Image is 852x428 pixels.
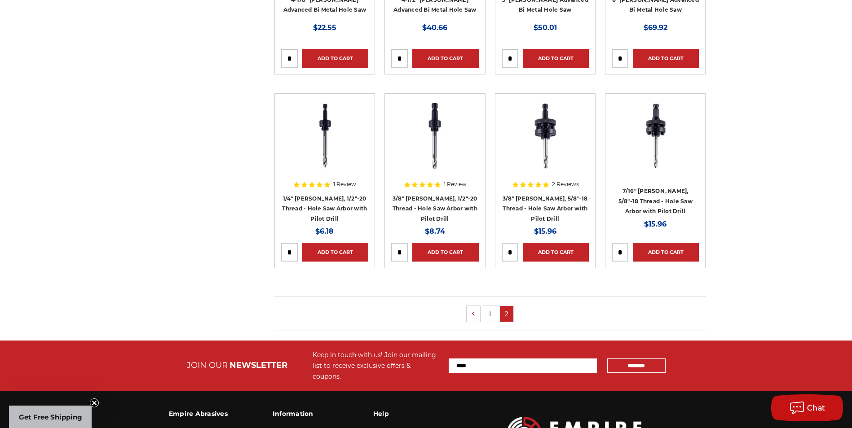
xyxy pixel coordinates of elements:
img: MA45PS - 7/16" Hex Arbor for Hole Saws [619,100,691,172]
span: $8.74 [425,227,445,236]
span: NEWSLETTER [230,360,287,370]
h3: Empire Abrasives [169,404,228,423]
img: MA34 - 3/8" Hex Shank Arbor for Hole Saw [399,100,471,172]
span: Get Free Shipping [19,413,82,421]
span: Chat [807,404,826,412]
a: 2 [500,306,513,322]
h3: Information [273,404,328,423]
button: Close teaser [90,398,99,407]
a: 3/8" [PERSON_NAME], 5/8"-18 Thread - Hole Saw Arbor with Pilot Drill [503,195,588,222]
a: Add to Cart [302,243,368,262]
span: $69.92 [644,23,667,32]
span: $15.96 [534,227,556,236]
button: Chat [771,394,843,421]
img: MA24 - 1/4" Hex Shank Hole Saw Arbor with Pilot Drill [289,100,361,172]
span: $22.55 [313,23,336,32]
a: MA45PS - 7/16" Hex Arbor for Hole Saws [612,100,699,187]
a: 7/16" [PERSON_NAME], 5/8"-18 Thread - Hole Saw Arbor with Pilot Drill [618,188,693,214]
a: Add to Cart [523,49,589,68]
span: $40.66 [422,23,447,32]
a: MA24 - 1/4" Hex Shank Hole Saw Arbor with Pilot Drill [281,100,368,187]
span: JOIN OUR [187,360,228,370]
a: Add to Cart [523,243,589,262]
span: $15.96 [644,220,667,228]
a: 1/4" [PERSON_NAME], 1/2"-20 Thread - Hole Saw Arbor with Pilot Drill [282,195,367,222]
span: $50.01 [534,23,557,32]
a: Add to Cart [412,243,478,262]
h3: Help [373,404,434,423]
a: Add to Cart [633,49,699,68]
div: Get Free ShippingClose teaser [9,406,92,428]
img: 3/8" Hex Shank Arbor with 5/8-18 thread for hole saws [509,100,581,172]
a: 3/8" Hex Shank Arbor with 5/8-18 thread for hole saws [502,100,589,187]
a: Add to Cart [302,49,368,68]
a: 1 [483,306,497,322]
div: Keep in touch with us! Join our mailing list to receive exclusive offers & coupons. [313,349,440,382]
a: 3/8" [PERSON_NAME], 1/2"-20 Thread - Hole Saw Arbor with Pilot Drill [393,195,477,222]
a: Add to Cart [633,243,699,262]
a: Add to Cart [412,49,478,68]
a: MA34 - 3/8" Hex Shank Arbor for Hole Saw [391,100,478,187]
span: $6.18 [315,227,334,236]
